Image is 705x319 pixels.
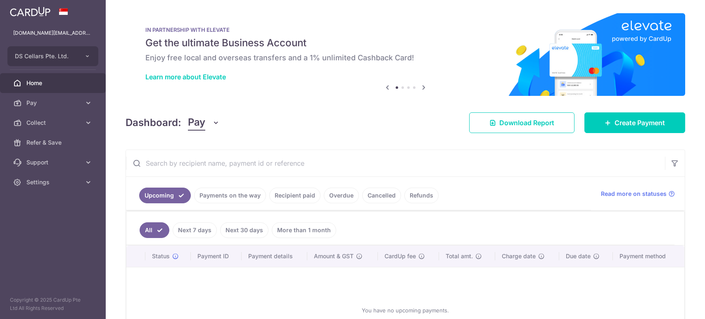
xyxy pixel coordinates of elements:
span: Charge date [502,252,536,260]
a: Next 30 days [220,222,268,238]
a: Upcoming [139,188,191,203]
th: Payment details [242,245,307,267]
p: IN PARTNERSHIP WITH ELEVATE [145,26,665,33]
span: Read more on statuses [601,190,667,198]
span: DS Cellars Pte. Ltd. [15,52,76,60]
span: Refer & Save [26,138,81,147]
span: Home [26,79,81,87]
a: Cancelled [362,188,401,203]
p: [DOMAIN_NAME][EMAIL_ADDRESS][DOMAIN_NAME] [13,29,93,37]
span: Status [152,252,170,260]
button: Pay [188,115,220,131]
a: Recipient paid [269,188,320,203]
span: Create Payment [615,118,665,128]
a: Learn more about Elevate [145,73,226,81]
span: Pay [188,115,205,131]
h6: Enjoy free local and overseas transfers and a 1% unlimited Cashback Card! [145,53,665,63]
a: Next 7 days [173,222,217,238]
a: More than 1 month [272,222,336,238]
span: Download Report [499,118,554,128]
a: Refunds [404,188,439,203]
h4: Dashboard: [126,115,181,130]
a: Overdue [324,188,359,203]
th: Payment ID [191,245,242,267]
span: CardUp fee [385,252,416,260]
span: Due date [566,252,591,260]
a: Read more on statuses [601,190,675,198]
span: Total amt. [446,252,473,260]
span: Amount & GST [314,252,354,260]
a: Download Report [469,112,574,133]
a: Payments on the way [194,188,266,203]
a: Create Payment [584,112,685,133]
img: CardUp [10,7,50,17]
h5: Get the ultimate Business Account [145,36,665,50]
button: DS Cellars Pte. Ltd. [7,46,98,66]
img: Renovation banner [126,13,685,96]
a: All [140,222,169,238]
span: Support [26,158,81,167]
span: Pay [26,99,81,107]
span: Collect [26,119,81,127]
span: Settings [26,178,81,186]
th: Payment method [613,245,684,267]
input: Search by recipient name, payment id or reference [126,150,665,176]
